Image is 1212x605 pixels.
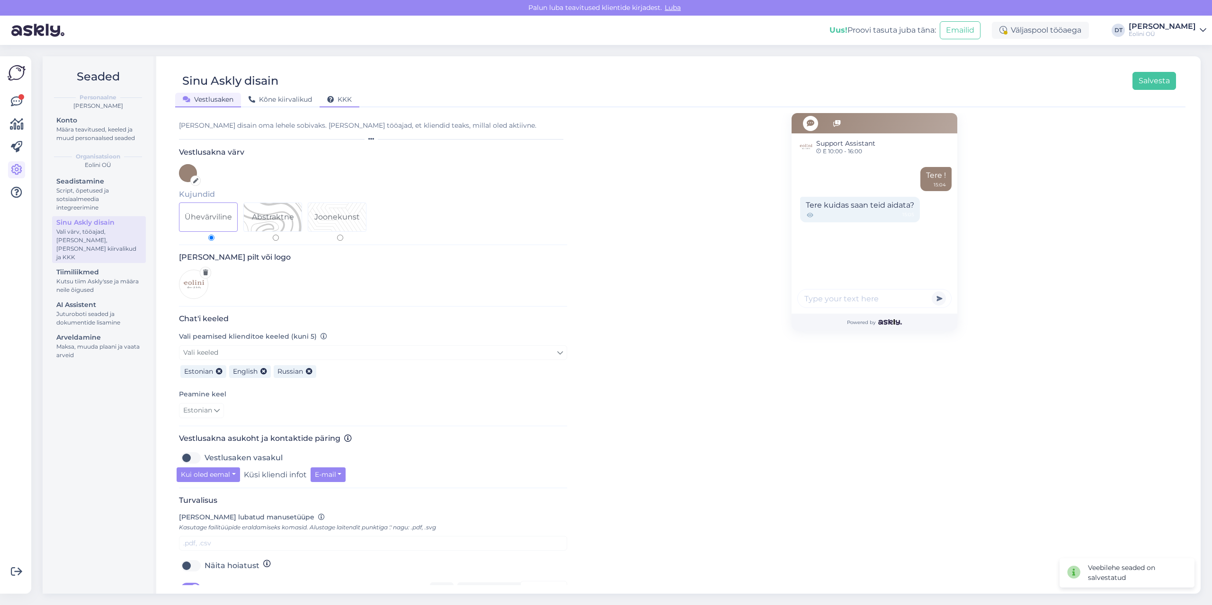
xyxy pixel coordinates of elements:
[992,22,1089,39] div: Väljaspool tööaega
[244,467,307,482] label: Küsi kliendi infot
[179,496,567,505] h3: Turvalisus
[50,68,146,86] h2: Seaded
[273,235,279,241] input: Pattern 1Abstraktne
[179,513,314,521] span: [PERSON_NAME] lubatud manusetüüpe
[208,235,214,241] input: Ühevärviline
[337,235,343,241] input: Pattern 2Joonekunst
[457,584,517,594] div: [PERSON_NAME]
[314,211,360,223] div: Joonekunst
[177,467,240,482] button: Kui oled eemal
[816,139,875,149] span: Support Assistant
[800,197,920,222] div: Tere kuidas saan teid aidata?
[798,139,813,154] img: Support
[8,64,26,82] img: Askly Logo
[878,319,901,325] img: Askly
[179,345,567,360] a: Vali keeled
[430,582,454,595] div: Tõlgi
[179,403,224,418] a: Estonian
[940,21,980,39] button: Emailid
[179,332,327,342] label: Vali peamised klienditoe keeled (kuni 5)
[52,114,146,144] a: KontoMäära teavitused, keeled ja muud personaalsed seaded
[526,583,554,594] span: Estonian
[179,270,208,299] img: Logo preview
[182,72,278,90] div: Sinu Askly disain
[1132,72,1176,90] button: Salvesta
[829,26,847,35] b: Uus!
[56,342,142,359] div: Maksa, muuda plaani ja vaata arveid
[179,314,567,323] h3: Chat'i keeled
[205,558,259,573] label: Näita hoiatust
[50,102,146,110] div: [PERSON_NAME]
[1088,563,1187,583] div: Veebilehe seaded on salvestatud
[205,450,283,465] label: Vestlusaken vasakul
[56,115,142,125] div: Konto
[920,167,952,191] div: Tere !
[56,277,142,294] div: Kutsu tiim Askly'sse ja määra neile õigused
[252,211,294,223] div: Abstraktne
[934,181,946,188] div: 15:04
[179,434,567,443] h3: Vestlusakna asukoht ja kontaktide päring
[56,310,142,327] div: Juturoboti seaded ja dokumentide lisamine
[179,148,567,157] h3: Vestlusakna värv
[1112,24,1125,37] div: DT
[183,95,233,104] span: Vestlusaken
[179,121,567,131] div: [PERSON_NAME] disain oma lehele sobivaks. [PERSON_NAME] tööajad, et kliendid teaks, millal oled a...
[233,367,258,376] span: English
[184,367,213,376] span: Estonian
[56,267,142,277] div: Tiimiliikmed
[56,300,142,310] div: AI Assistent
[56,176,142,186] div: Seadistamine
[56,125,142,142] div: Määra teavitused, keeled ja muud personaalsed seaded
[1129,23,1196,30] div: [PERSON_NAME]
[80,93,116,102] b: Personaalne
[185,211,232,223] div: Ühevärviline
[183,405,212,416] span: Estonian
[249,95,312,104] span: Kõne kiirvalikud
[56,228,142,262] div: Vali värv, tööajad, [PERSON_NAME], [PERSON_NAME] kiirvalikud ja KKK
[56,333,142,342] div: Arveldamine
[179,190,567,199] h5: Kujundid
[816,149,875,154] span: E 10:00 - 16:00
[179,389,226,399] label: Peamine keel
[183,348,218,357] span: Vali keeled
[56,186,142,212] div: Script, õpetused ja sotsiaalmeedia integreerimine
[50,161,146,169] div: Eolini OÜ
[179,524,436,531] span: Kasutage failitüüpide eraldamiseks komasid. Alustage laitendit punktiga '.' nagu: .pdf, .svg
[52,216,146,263] a: Sinu Askly disainVali värv, tööajad, [PERSON_NAME], [PERSON_NAME] kiirvalikud ja KKK
[847,319,901,326] span: Powered by
[52,298,146,328] a: AI AssistentJuturoboti seaded ja dokumentide lisamine
[797,289,952,308] input: Type your text here
[76,152,120,161] b: Organisatsioon
[205,581,251,596] label: Ajutine teade
[1129,30,1196,38] div: Eolini OÜ
[1129,23,1206,38] a: [PERSON_NAME]Eolini OÜ
[277,367,303,376] span: Russian
[902,211,914,219] span: 15:05
[662,3,684,12] span: Luba
[327,95,352,104] span: KKK
[52,331,146,361] a: ArveldamineMaksa, muuda plaani ja vaata arveid
[56,218,142,228] div: Sinu Askly disain
[179,536,567,551] input: .pdf, .csv
[179,253,567,262] h3: [PERSON_NAME] pilt või logo
[311,467,346,482] button: E-mail
[52,175,146,213] a: SeadistamineScript, õpetused ja sotsiaalmeedia integreerimine
[829,25,936,36] div: Proovi tasuta juba täna:
[52,266,146,296] a: TiimiliikmedKutsu tiim Askly'sse ja määra neile õigused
